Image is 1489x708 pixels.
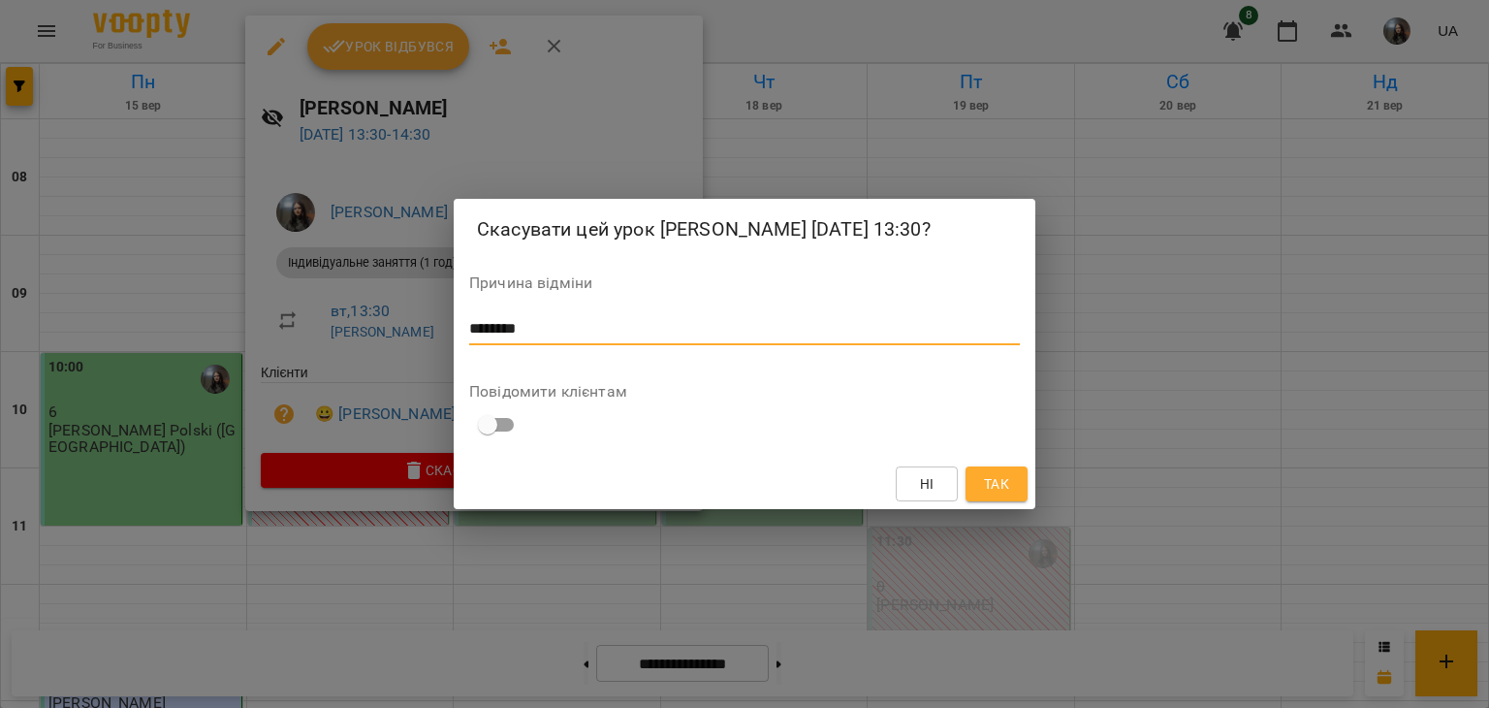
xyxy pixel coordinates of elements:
span: Ні [920,472,935,496]
button: Ні [896,467,958,501]
h2: Скасувати цей урок [PERSON_NAME] [DATE] 13:30? [477,214,1012,244]
span: Так [984,472,1009,496]
label: Причина відміни [469,275,1020,291]
button: Так [966,467,1028,501]
label: Повідомити клієнтам [469,384,1020,400]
